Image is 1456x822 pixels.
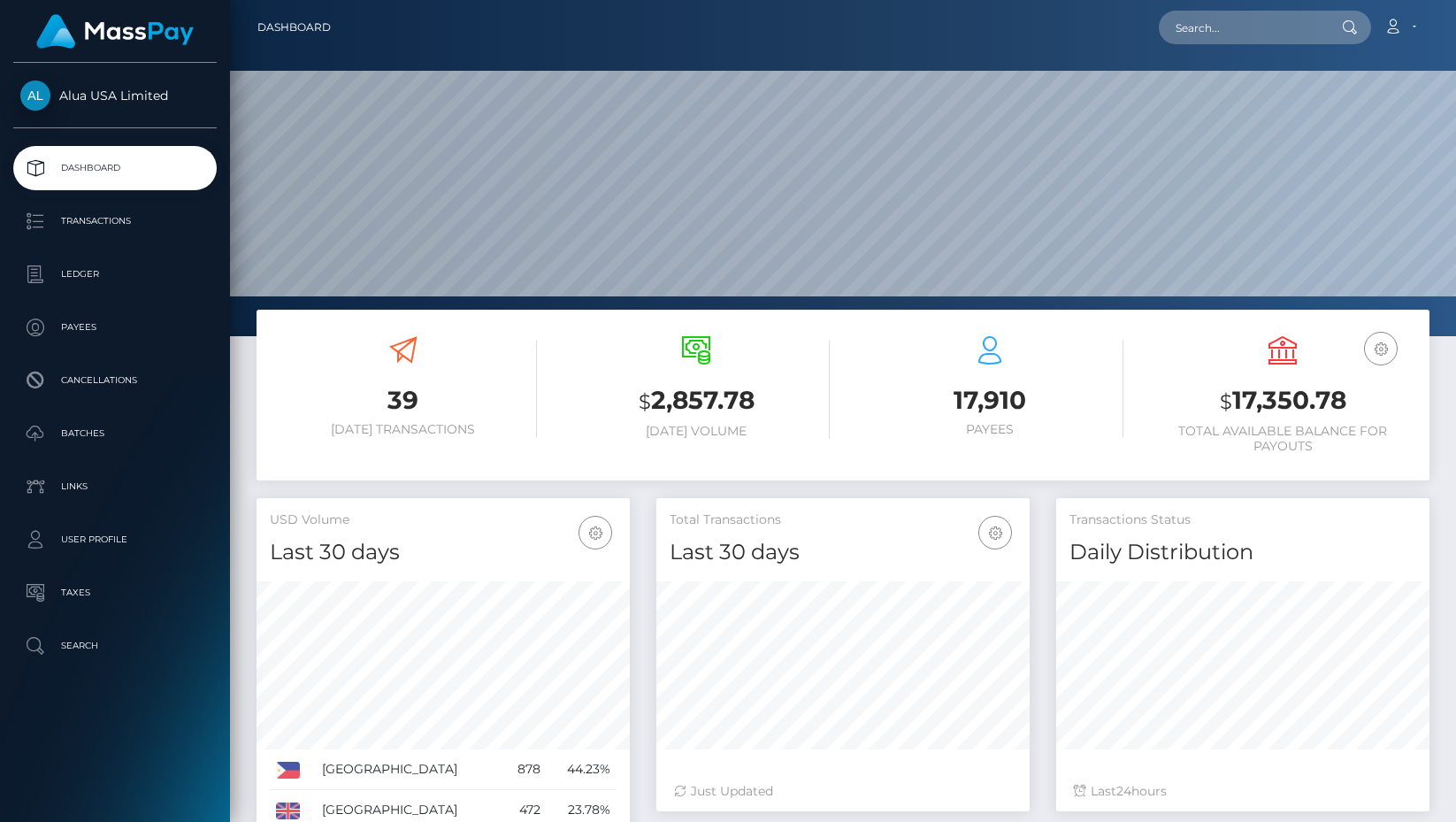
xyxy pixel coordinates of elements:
[13,305,217,350] a: Payees
[1159,11,1325,44] input: Search...
[1116,783,1131,799] span: 24
[563,383,831,419] h3: 2,857.78
[13,465,217,509] a: Links
[13,411,217,456] a: Batches
[20,526,210,553] p: User Profile
[20,473,210,500] p: Links
[13,571,217,615] a: Taxes
[856,383,1123,418] h3: 17,910
[1074,782,1412,801] div: Last hours
[20,208,210,234] p: Transactions
[270,422,537,437] h6: [DATE] Transactions
[13,146,217,190] a: Dashboard
[276,803,300,818] img: GB.png
[20,580,210,606] p: Taxes
[547,749,617,790] td: 44.23%
[1069,511,1416,529] h5: Transactions Status
[1069,537,1416,568] h4: Daily Distribution
[20,314,210,341] p: Payees
[20,633,210,659] p: Search
[20,81,50,111] img: Alua USA Limited
[276,762,300,778] img: PH.png
[20,155,210,181] p: Dashboard
[674,782,1012,801] div: Just Updated
[13,624,217,668] a: Search
[563,424,831,439] h6: [DATE] Volume
[13,518,217,562] a: User Profile
[670,511,1016,529] h5: Total Transactions
[856,422,1123,437] h6: Payees
[270,537,617,568] h4: Last 30 days
[270,511,617,529] h5: USD Volume
[20,367,210,394] p: Cancellations
[670,537,1016,568] h4: Last 30 days
[639,389,651,414] small: $
[13,358,217,403] a: Cancellations
[257,9,331,46] a: Dashboard
[20,261,210,288] p: Ledger
[1220,389,1232,414] small: $
[13,252,217,296] a: Ledger
[1150,383,1417,419] h3: 17,350.78
[36,14,194,49] img: MassPay Logo
[20,420,210,447] p: Batches
[13,88,217,104] span: Alua USA Limited
[1150,424,1417,454] h6: Total Available Balance for Payouts
[13,199,217,243] a: Transactions
[502,749,546,790] td: 878
[316,749,502,790] td: [GEOGRAPHIC_DATA]
[270,383,537,418] h3: 39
